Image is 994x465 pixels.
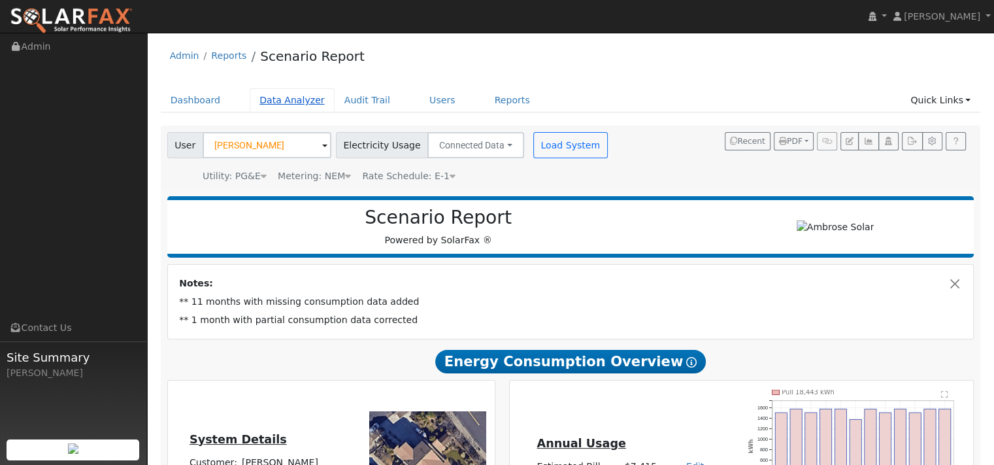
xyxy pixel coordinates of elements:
[904,11,980,22] span: [PERSON_NAME]
[840,132,859,150] button: Edit User
[757,415,768,421] text: 1400
[748,439,755,453] text: kWh
[782,388,835,396] text: Pull 18,443 kWh
[278,169,351,183] div: Metering: NEM
[686,357,697,368] i: Show Help
[533,132,608,158] button: Load System
[797,220,874,234] img: Ambrose Solar
[774,132,814,150] button: PDF
[757,426,768,432] text: 1200
[10,7,133,35] img: SolarFax
[922,132,942,150] button: Settings
[757,436,768,442] text: 1000
[760,457,768,463] text: 600
[335,88,400,112] a: Audit Trail
[362,171,456,181] span: Alias: HE1
[779,137,803,146] span: PDF
[946,132,966,150] a: Help Link
[485,88,540,112] a: Reports
[167,132,203,158] span: User
[179,278,213,288] strong: Notes:
[170,50,199,61] a: Admin
[203,132,331,158] input: Select a User
[435,350,706,373] span: Energy Consumption Overview
[858,132,878,150] button: Multi-Series Graph
[260,48,365,64] a: Scenario Report
[902,132,922,150] button: Export Interval Data
[901,88,980,112] a: Quick Links
[537,437,625,450] u: Annual Usage
[250,88,335,112] a: Data Analyzer
[190,433,287,446] u: System Details
[180,207,696,229] h2: Scenario Report
[878,132,899,150] button: Login As
[7,366,140,380] div: [PERSON_NAME]
[7,349,140,366] span: Site Summary
[948,277,962,290] button: Close
[757,404,768,410] text: 1600
[420,88,465,112] a: Users
[725,132,770,150] button: Recent
[68,443,78,454] img: retrieve
[203,169,267,183] div: Utility: PG&E
[177,311,965,330] td: ** 1 month with partial consumption data corrected
[211,50,246,61] a: Reports
[174,207,703,247] div: Powered by SolarFax ®
[161,88,231,112] a: Dashboard
[427,132,524,158] button: Connected Data
[177,293,965,311] td: ** 11 months with missing consumption data added
[942,390,949,398] text: 
[760,447,768,453] text: 800
[336,132,428,158] span: Electricity Usage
